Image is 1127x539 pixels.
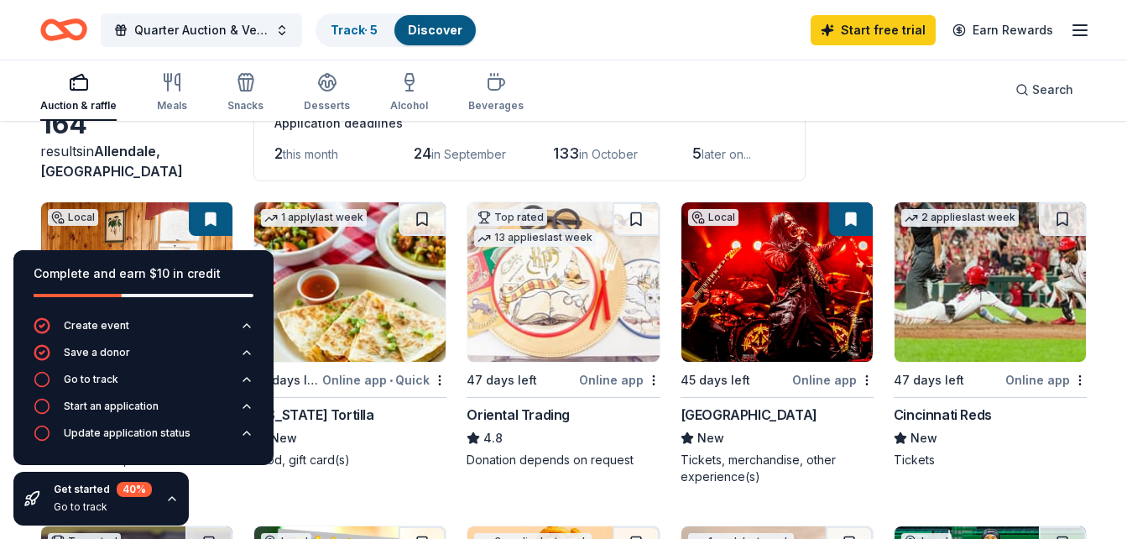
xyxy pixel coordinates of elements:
[261,209,367,227] div: 1 apply last week
[64,400,159,413] div: Start an application
[101,13,302,47] button: Quarter Auction & Vendor Show
[792,369,874,390] div: Online app
[692,144,702,162] span: 5
[331,23,378,37] a: Track· 5
[274,144,283,162] span: 2
[389,374,393,387] span: •
[304,99,350,113] div: Desserts
[681,452,874,485] div: Tickets, merchandise, other experience(s)
[254,202,446,362] img: Image for California Tortilla
[1005,369,1087,390] div: Online app
[390,65,428,121] button: Alcohol
[227,65,263,121] button: Snacks
[64,346,130,359] div: Save a donor
[894,452,1087,468] div: Tickets
[34,344,253,371] button: Save a donor
[40,65,117,121] button: Auction & raffle
[40,143,183,180] span: Allendale, [GEOGRAPHIC_DATA]
[811,15,936,45] a: Start free trial
[408,23,462,37] a: Discover
[54,482,152,497] div: Get started
[910,428,937,448] span: New
[681,201,874,485] a: Image for Wesbanco ArenaLocal45 days leftOnline app[GEOGRAPHIC_DATA]NewTickets, merchandise, othe...
[467,202,659,362] img: Image for Oriental Trading
[274,113,785,133] div: Application deadlines
[895,202,1086,362] img: Image for Cincinnati Reds
[579,369,660,390] div: Online app
[34,398,253,425] button: Start an application
[253,405,373,425] div: [US_STATE] Tortilla
[34,264,253,284] div: Complete and earn $10 in credit
[54,500,152,514] div: Go to track
[474,209,547,226] div: Top rated
[894,405,992,425] div: Cincinnati Reds
[64,373,118,386] div: Go to track
[467,405,570,425] div: Oriental Trading
[117,482,152,497] div: 40 %
[467,201,660,468] a: Image for Oriental TradingTop rated13 applieslast week47 days leftOnline appOriental Trading4.8Do...
[467,452,660,468] div: Donation depends on request
[702,147,751,161] span: later on...
[253,452,446,468] div: Food, gift card(s)
[64,319,129,332] div: Create event
[40,201,233,485] a: Image for Oglebay Park ResortLocal45 days leftOnline app[GEOGRAPHIC_DATA]NewGift certificates, ac...
[468,99,524,113] div: Beverages
[1002,73,1087,107] button: Search
[253,201,446,468] a: Image for California Tortilla1 applylast week45 days leftOnline app•Quick[US_STATE] TortillaNewFo...
[304,65,350,121] button: Desserts
[467,370,537,390] div: 47 days left
[942,15,1063,45] a: Earn Rewards
[322,369,446,390] div: Online app Quick
[483,428,503,448] span: 4.8
[579,147,638,161] span: in October
[894,370,964,390] div: 47 days left
[40,107,233,141] div: 164
[431,147,506,161] span: in September
[134,20,269,40] span: Quarter Auction & Vendor Show
[316,13,477,47] button: Track· 5Discover
[34,425,253,452] button: Update application status
[553,144,579,162] span: 133
[227,99,263,113] div: Snacks
[894,201,1087,468] a: Image for Cincinnati Reds2 applieslast week47 days leftOnline appCincinnati RedsNewTickets
[688,209,738,226] div: Local
[40,141,233,181] div: results
[1032,80,1073,100] span: Search
[390,99,428,113] div: Alcohol
[681,370,750,390] div: 45 days left
[283,147,338,161] span: this month
[48,209,98,226] div: Local
[697,428,724,448] span: New
[34,371,253,398] button: Go to track
[901,209,1019,227] div: 2 applies last week
[474,229,596,247] div: 13 applies last week
[157,65,187,121] button: Meals
[157,99,187,113] div: Meals
[681,405,817,425] div: [GEOGRAPHIC_DATA]
[41,202,232,362] img: Image for Oglebay Park Resort
[34,317,253,344] button: Create event
[40,143,183,180] span: in
[40,99,117,113] div: Auction & raffle
[681,202,873,362] img: Image for Wesbanco Arena
[468,65,524,121] button: Beverages
[414,144,431,162] span: 24
[40,10,87,50] a: Home
[64,426,190,440] div: Update application status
